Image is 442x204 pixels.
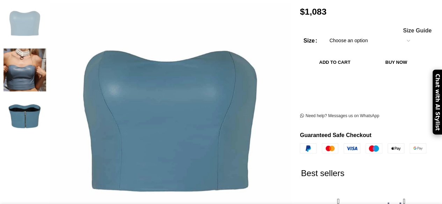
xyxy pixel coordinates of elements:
strong: Guaranteed Safe Checkout [300,132,371,138]
button: Buy now [370,55,423,70]
a: Need help? Messages us on WhatsApp [300,113,379,119]
label: Size [303,36,317,45]
button: Add to cart [303,55,366,70]
span: Size Guide [403,28,432,33]
iframe: Bezpieczne pole szybkiej finalizacji [308,75,421,92]
img: Blue Leather Bralette Corset Clothing blue leather Coveti [3,95,46,137]
img: guaranteed-safe-checkout-bordered.j [300,143,426,153]
img: Blue Leather Bralette Corset Clothing blue leather Coveti [3,48,46,91]
bdi: 1,083 [300,7,326,16]
img: Corset Yellow Leather Belt Accessories British designer Coveti [3,2,46,45]
a: Size Guide [403,28,432,33]
h2: Best sellers [301,153,427,193]
span: $ [300,7,305,16]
